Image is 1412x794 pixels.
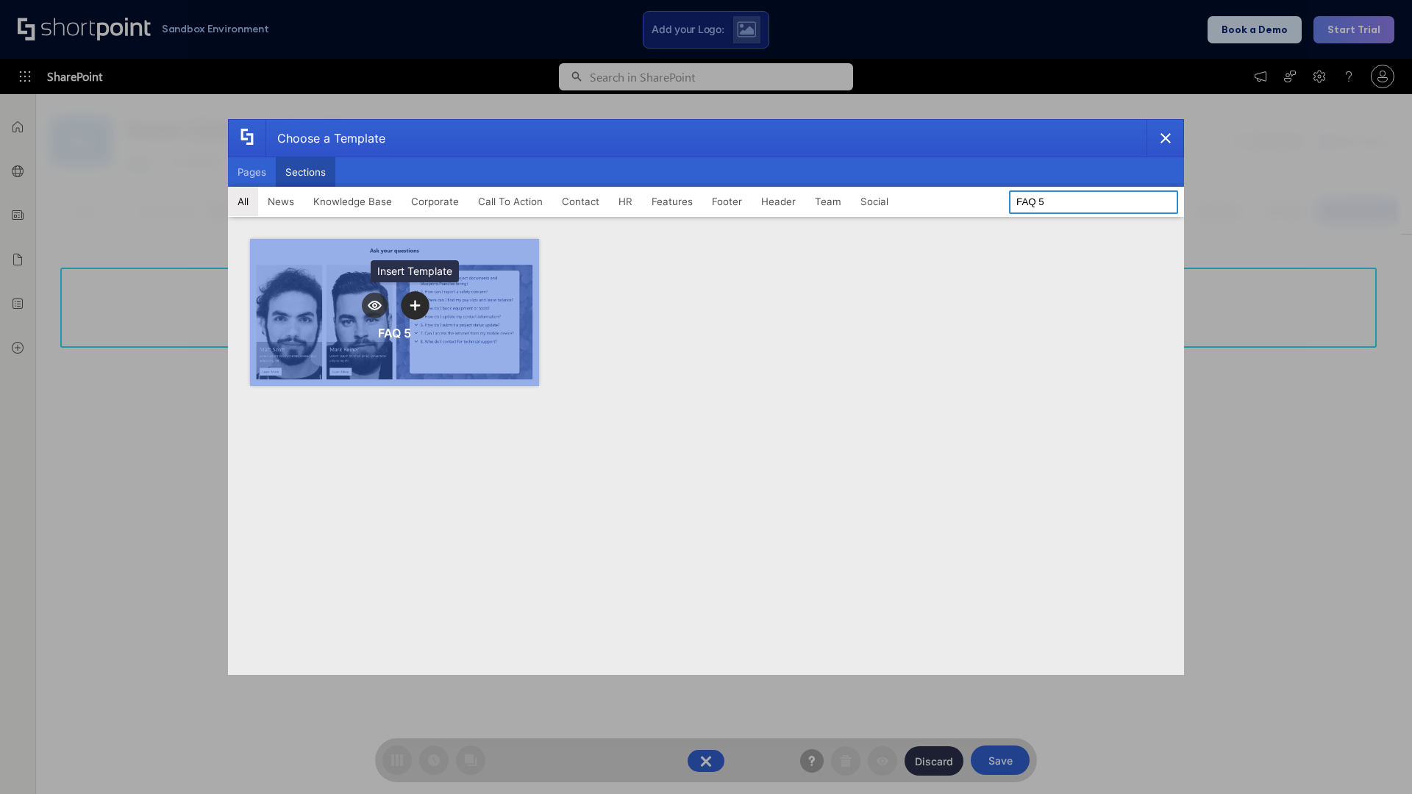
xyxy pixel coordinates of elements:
button: Call To Action [468,187,552,216]
button: Corporate [402,187,468,216]
button: News [258,187,304,216]
div: Choose a Template [265,120,385,157]
button: Contact [552,187,609,216]
div: FAQ 5 [378,326,411,340]
input: Search [1009,190,1178,214]
div: template selector [228,119,1184,675]
button: All [228,187,258,216]
button: HR [609,187,642,216]
button: Sections [276,157,335,187]
button: Social [851,187,898,216]
button: Features [642,187,702,216]
button: Knowledge Base [304,187,402,216]
button: Footer [702,187,752,216]
iframe: Chat Widget [1338,723,1412,794]
button: Pages [228,157,276,187]
button: Header [752,187,805,216]
button: Team [805,187,851,216]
